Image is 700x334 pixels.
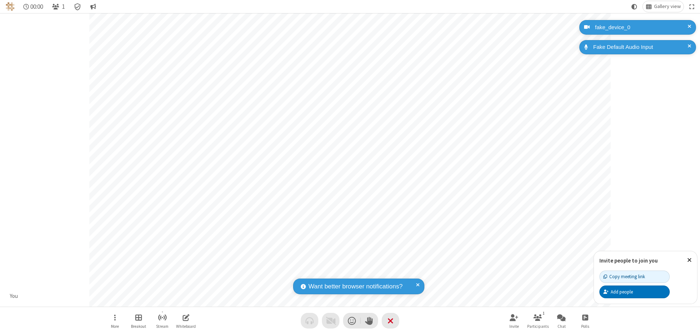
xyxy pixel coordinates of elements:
[599,257,658,264] label: Invite people to join you
[128,310,149,331] button: Manage Breakout Rooms
[156,324,168,329] span: Stream
[343,313,361,329] button: Send a reaction
[603,273,645,280] div: Copy meeting link
[175,310,197,331] button: Open shared whiteboard
[6,2,15,11] img: QA Selenium DO NOT DELETE OR CHANGE
[541,310,547,316] div: 1
[382,313,399,329] button: End or leave meeting
[7,292,21,300] div: You
[557,324,566,329] span: Chat
[49,1,68,12] button: Open participant list
[654,4,681,9] span: Gallery view
[308,282,402,291] span: Want better browser notifications?
[71,1,85,12] div: Meeting details Encryption enabled
[176,324,196,329] span: Whiteboard
[682,251,697,269] button: Close popover
[599,271,670,283] button: Copy meeting link
[581,324,589,329] span: Polls
[643,1,684,12] button: Change layout
[591,43,691,51] div: Fake Default Audio Input
[527,324,549,329] span: Participants
[687,1,697,12] button: Fullscreen
[301,313,318,329] button: Audio problem - check your Internet connection or call by phone
[131,324,146,329] span: Breakout
[111,324,119,329] span: More
[592,23,691,32] div: fake_device_0
[574,310,596,331] button: Open poll
[629,1,640,12] button: Using system theme
[30,3,43,10] span: 00:00
[527,310,549,331] button: Open participant list
[509,324,519,329] span: Invite
[104,310,126,331] button: Open menu
[551,310,572,331] button: Open chat
[503,310,525,331] button: Invite participants (⌘+Shift+I)
[151,310,173,331] button: Start streaming
[599,286,670,298] button: Add people
[62,3,65,10] span: 1
[322,313,339,329] button: Video
[361,313,378,329] button: Raise hand
[87,1,99,12] button: Conversation
[20,1,46,12] div: Timer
